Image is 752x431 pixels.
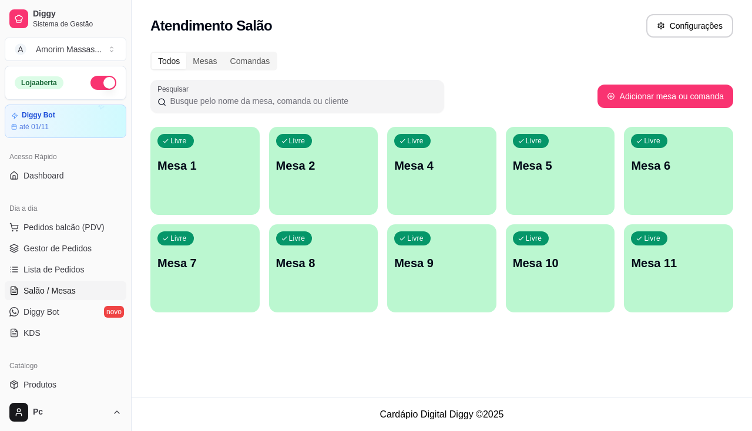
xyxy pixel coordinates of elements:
a: Salão / Mesas [5,281,126,300]
div: Loja aberta [15,76,63,89]
span: Salão / Mesas [23,285,76,297]
p: Livre [407,136,424,146]
button: LivreMesa 11 [624,224,733,312]
p: Mesa 5 [513,157,608,174]
footer: Cardápio Digital Diggy © 2025 [132,398,752,431]
button: Select a team [5,38,126,61]
p: Mesa 8 [276,255,371,271]
button: LivreMesa 8 [269,224,378,312]
a: Diggy Botnovo [5,302,126,321]
p: Livre [170,234,187,243]
span: Dashboard [23,170,64,181]
button: LivreMesa 9 [387,224,496,312]
button: Adicionar mesa ou comanda [597,85,733,108]
button: Pedidos balcão (PDV) [5,218,126,237]
a: Diggy Botaté 01/11 [5,105,126,138]
span: Sistema de Gestão [33,19,122,29]
div: Todos [152,53,186,69]
article: Diggy Bot [22,111,55,120]
p: Mesa 7 [157,255,253,271]
p: Livre [644,136,660,146]
button: LivreMesa 1 [150,127,260,215]
p: Livre [526,136,542,146]
div: Comandas [224,53,277,69]
span: Gestor de Pedidos [23,243,92,254]
p: Livre [289,136,305,146]
a: Produtos [5,375,126,394]
div: Amorim Massas ... [36,43,102,55]
span: Pc [33,407,108,417]
button: LivreMesa 7 [150,224,260,312]
a: Dashboard [5,166,126,185]
button: Alterar Status [90,76,116,90]
div: Catálogo [5,356,126,375]
div: Dia a dia [5,199,126,218]
input: Pesquisar [166,95,437,107]
p: Mesa 2 [276,157,371,174]
a: Lista de Pedidos [5,260,126,279]
button: Pc [5,398,126,426]
p: Livre [170,136,187,146]
span: Lista de Pedidos [23,264,85,275]
p: Livre [407,234,424,243]
article: até 01/11 [19,122,49,132]
p: Mesa 1 [157,157,253,174]
a: Gestor de Pedidos [5,239,126,258]
p: Mesa 10 [513,255,608,271]
p: Mesa 6 [631,157,726,174]
button: LivreMesa 10 [506,224,615,312]
span: A [15,43,26,55]
p: Livre [644,234,660,243]
button: LivreMesa 6 [624,127,733,215]
h2: Atendimento Salão [150,16,272,35]
button: LivreMesa 4 [387,127,496,215]
button: LivreMesa 5 [506,127,615,215]
span: Diggy [33,9,122,19]
a: KDS [5,324,126,342]
a: DiggySistema de Gestão [5,5,126,33]
p: Livre [526,234,542,243]
div: Mesas [186,53,223,69]
span: KDS [23,327,41,339]
label: Pesquisar [157,84,193,94]
button: LivreMesa 2 [269,127,378,215]
span: Pedidos balcão (PDV) [23,221,105,233]
p: Mesa 4 [394,157,489,174]
span: Diggy Bot [23,306,59,318]
p: Mesa 9 [394,255,489,271]
p: Livre [289,234,305,243]
div: Acesso Rápido [5,147,126,166]
button: Configurações [646,14,733,38]
p: Mesa 11 [631,255,726,271]
span: Produtos [23,379,56,390]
